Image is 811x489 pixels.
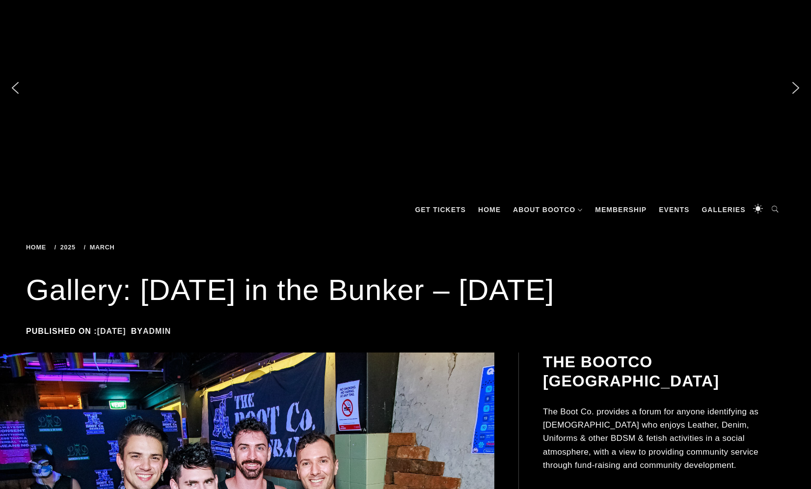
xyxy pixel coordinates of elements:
img: previous arrow [7,80,23,96]
a: admin [143,327,171,335]
a: March [84,244,118,251]
span: by [131,327,176,335]
a: 2025 [54,244,79,251]
a: Events [654,195,694,224]
span: Published on : [26,327,131,335]
a: Galleries [697,195,750,224]
a: About BootCo [508,195,588,224]
h1: Gallery: [DATE] in the Bunker – [DATE] [26,271,785,310]
a: Home [473,195,506,224]
a: Membership [590,195,651,224]
div: Breadcrumbs [26,244,276,251]
h2: The BootCo [GEOGRAPHIC_DATA] [543,353,784,390]
a: GET TICKETS [410,195,471,224]
a: [DATE] [97,327,126,335]
p: The Boot Co. provides a forum for anyone identifying as [DEMOGRAPHIC_DATA] who enjoys Leather, De... [543,405,784,472]
img: next arrow [788,80,804,96]
a: Home [26,244,50,251]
